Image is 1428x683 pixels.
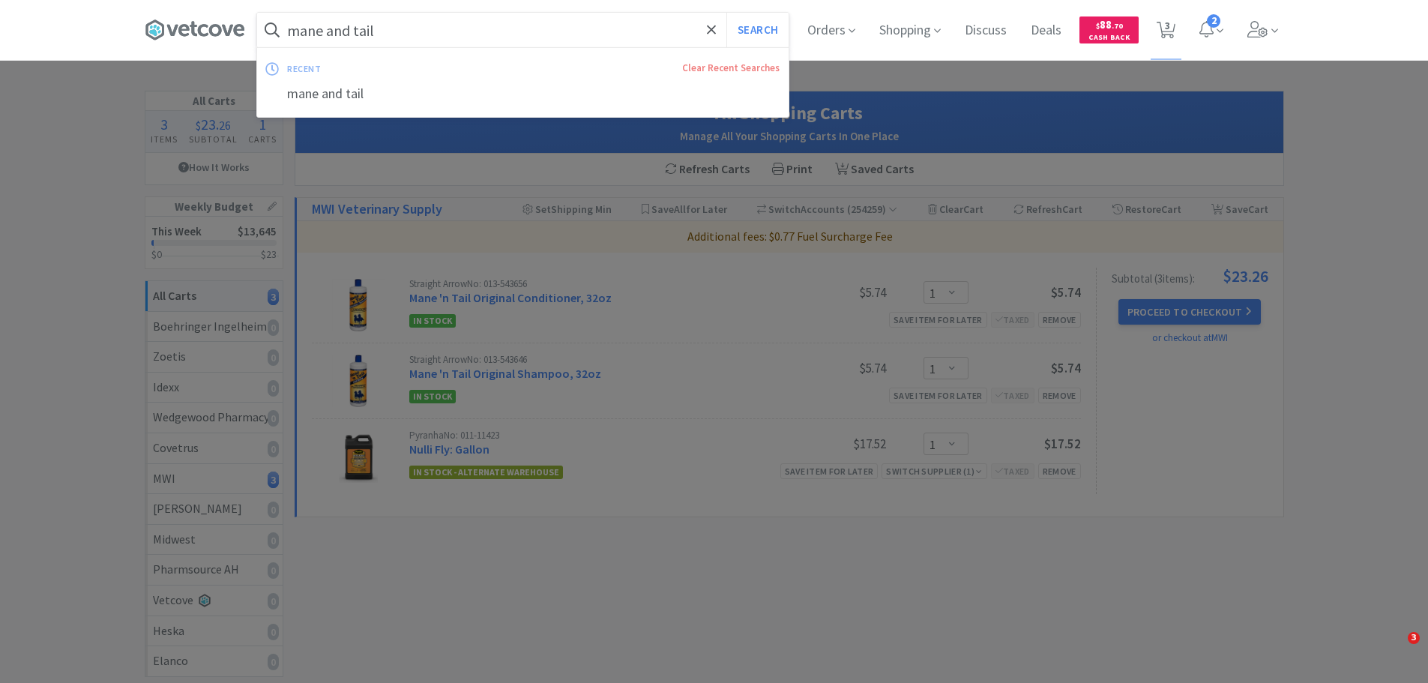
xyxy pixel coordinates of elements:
[1377,632,1413,668] iframe: Intercom live chat
[1112,21,1123,31] span: . 70
[257,13,789,47] input: Search by item, sku, manufacturer, ingredient, size...
[257,80,789,108] div: mane and tail
[1025,24,1067,37] a: Deals
[682,61,780,74] a: Clear Recent Searches
[1079,10,1139,50] a: $88.70Cash Back
[1207,14,1220,28] span: 2
[1088,34,1130,43] span: Cash Back
[1151,25,1181,39] a: 3
[726,13,789,47] button: Search
[1096,17,1123,31] span: 88
[1096,21,1100,31] span: $
[1408,632,1420,644] span: 3
[959,24,1013,37] a: Discuss
[287,57,501,80] div: recent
